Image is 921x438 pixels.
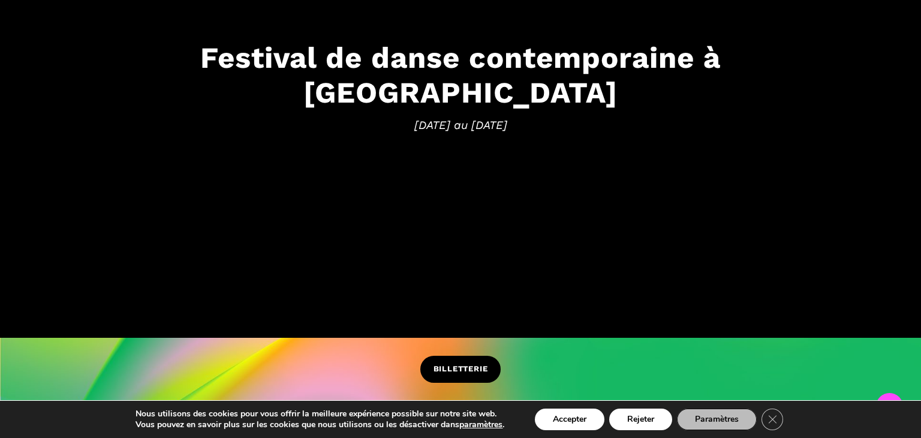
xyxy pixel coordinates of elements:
[459,419,502,430] button: paramètres
[89,40,832,110] h3: Festival de danse contemporaine à [GEOGRAPHIC_DATA]
[136,409,504,419] p: Nous utilisons des cookies pour vous offrir la meilleure expérience possible sur notre site web.
[136,419,504,430] p: Vous pouvez en savoir plus sur les cookies que nous utilisons ou les désactiver dans .
[762,409,783,430] button: Close GDPR Cookie Banner
[89,116,832,134] span: [DATE] au [DATE]
[420,356,501,383] a: BILLETTERIE
[677,409,757,430] button: Paramètres
[535,409,604,430] button: Accepter
[434,363,488,376] span: BILLETTERIE
[609,409,672,430] button: Rejeter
